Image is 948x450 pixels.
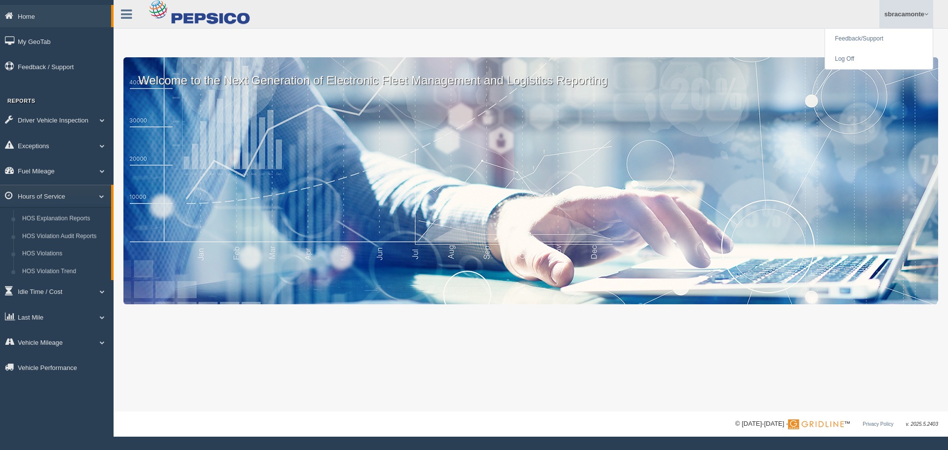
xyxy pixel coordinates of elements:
p: Welcome to the Next Generation of Electronic Fleet Management and Logistics Reporting [123,57,938,89]
a: HOS Violations [18,245,111,263]
a: Privacy Policy [863,421,893,427]
a: HOS Explanation Reports [18,210,111,228]
img: Gridline [788,419,844,429]
a: Feedback/Support [825,29,933,49]
a: Log Off [825,49,933,69]
a: HOS Violation Trend [18,263,111,281]
div: © [DATE]-[DATE] - ™ [735,419,938,429]
a: HOS Violation Audit Reports [18,228,111,245]
span: v. 2025.5.2403 [906,421,938,427]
